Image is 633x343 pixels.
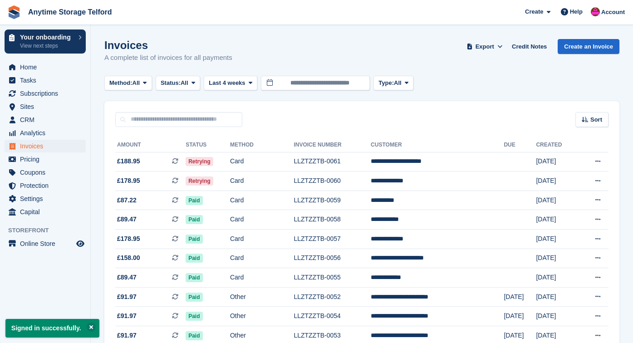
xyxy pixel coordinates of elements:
[20,237,74,250] span: Online Store
[294,287,371,307] td: LLZTZZTB-0052
[230,307,294,326] td: Other
[536,307,578,326] td: [DATE]
[590,115,602,124] span: Sort
[186,331,202,340] span: Paid
[294,230,371,249] td: LLZTZZTB-0057
[5,166,86,179] a: menu
[186,196,202,205] span: Paid
[230,171,294,191] td: Card
[5,140,86,152] a: menu
[104,53,232,63] p: A complete list of invoices for all payments
[373,76,413,91] button: Type: All
[117,273,137,282] span: £89.47
[209,78,245,88] span: Last 4 weeks
[7,5,21,19] img: stora-icon-8386f47178a22dfd0bd8f6a31ec36ba5ce8667c1dd55bd0f319d3a0aa187defe.svg
[20,206,74,218] span: Capital
[5,127,86,139] a: menu
[186,176,213,186] span: Retrying
[465,39,505,54] button: Export
[20,179,74,192] span: Protection
[5,319,99,338] p: Signed in successfully.
[536,171,578,191] td: [DATE]
[5,113,86,126] a: menu
[294,152,371,171] td: LLZTZZTB-0061
[230,249,294,268] td: Card
[536,152,578,171] td: [DATE]
[156,76,200,91] button: Status: All
[230,138,294,152] th: Method
[20,153,74,166] span: Pricing
[161,78,181,88] span: Status:
[20,74,74,87] span: Tasks
[558,39,619,54] a: Create an Invoice
[394,78,402,88] span: All
[5,87,86,100] a: menu
[186,254,202,263] span: Paid
[20,42,74,50] p: View next steps
[536,230,578,249] td: [DATE]
[294,191,371,210] td: LLZTZZTB-0059
[504,287,536,307] td: [DATE]
[20,87,74,100] span: Subscriptions
[115,138,186,152] th: Amount
[230,152,294,171] td: Card
[186,293,202,302] span: Paid
[186,273,202,282] span: Paid
[536,287,578,307] td: [DATE]
[20,113,74,126] span: CRM
[117,253,140,263] span: £158.00
[601,8,625,17] span: Account
[536,268,578,288] td: [DATE]
[8,226,90,235] span: Storefront
[109,78,132,88] span: Method:
[230,191,294,210] td: Card
[186,312,202,321] span: Paid
[186,138,230,152] th: Status
[536,210,578,230] td: [DATE]
[294,307,371,326] td: LLZTZZTB-0054
[230,230,294,249] td: Card
[5,61,86,73] a: menu
[294,210,371,230] td: LLZTZZTB-0058
[476,42,494,51] span: Export
[504,307,536,326] td: [DATE]
[5,179,86,192] a: menu
[5,206,86,218] a: menu
[186,157,213,166] span: Retrying
[294,171,371,191] td: LLZTZZTB-0060
[536,249,578,268] td: [DATE]
[591,7,600,16] img: Andrew Newall
[104,76,152,91] button: Method: All
[117,311,137,321] span: £91.97
[186,235,202,244] span: Paid
[570,7,583,16] span: Help
[536,191,578,210] td: [DATE]
[5,237,86,250] a: menu
[536,138,578,152] th: Created
[117,196,137,205] span: £87.22
[20,140,74,152] span: Invoices
[204,76,257,91] button: Last 4 weeks
[294,249,371,268] td: LLZTZZTB-0056
[20,192,74,205] span: Settings
[230,268,294,288] td: Card
[5,153,86,166] a: menu
[294,138,371,152] th: Invoice Number
[117,234,140,244] span: £178.95
[117,176,140,186] span: £178.95
[181,78,188,88] span: All
[504,138,536,152] th: Due
[20,100,74,113] span: Sites
[508,39,550,54] a: Credit Notes
[230,210,294,230] td: Card
[230,287,294,307] td: Other
[186,215,202,224] span: Paid
[20,34,74,40] p: Your onboarding
[104,39,232,51] h1: Invoices
[20,127,74,139] span: Analytics
[132,78,140,88] span: All
[5,74,86,87] a: menu
[117,157,140,166] span: £188.95
[20,61,74,73] span: Home
[20,166,74,179] span: Coupons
